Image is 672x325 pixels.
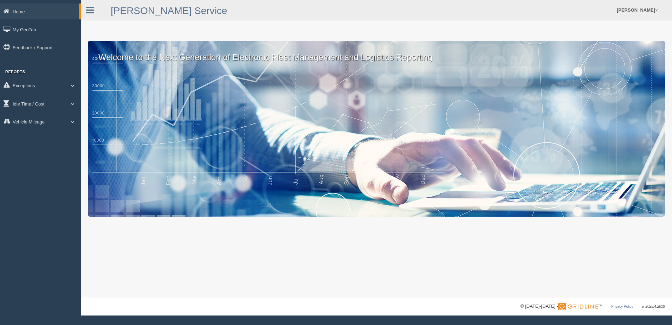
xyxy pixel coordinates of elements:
span: v. 2025.4.2019 [642,305,665,308]
div: © [DATE]-[DATE] - ™ [521,303,665,310]
a: [PERSON_NAME] Service [111,5,227,16]
a: Privacy Policy [611,305,633,308]
p: Welcome to the Next Generation of Electronic Fleet Management and Logistics Reporting [88,41,665,63]
img: Gridline [558,303,598,310]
